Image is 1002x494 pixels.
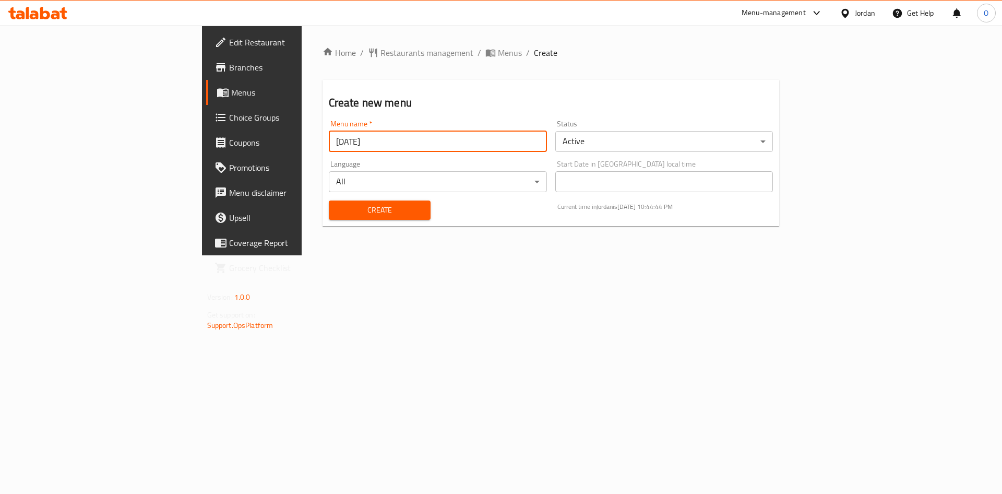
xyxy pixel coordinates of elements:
span: Grocery Checklist [229,262,361,274]
button: Create [329,201,431,220]
span: Edit Restaurant [229,36,361,49]
a: Grocery Checklist [206,255,369,280]
span: Create [337,204,422,217]
a: Upsell [206,205,369,230]
a: Branches [206,55,369,80]
span: Choice Groups [229,111,361,124]
div: Jordan [855,7,875,19]
span: Create [534,46,557,59]
p: Current time in Jordan is [DATE] 10:44:44 PM [557,202,773,211]
div: All [329,171,547,192]
span: O [984,7,988,19]
span: Restaurants management [380,46,473,59]
a: Choice Groups [206,105,369,130]
span: Get support on: [207,308,255,322]
a: Menus [485,46,522,59]
span: Version: [207,290,233,304]
nav: breadcrumb [323,46,780,59]
a: Menus [206,80,369,105]
span: Promotions [229,161,361,174]
div: Menu-management [742,7,806,19]
li: / [478,46,481,59]
a: Support.OpsPlatform [207,319,273,332]
a: Coupons [206,130,369,155]
span: Menus [231,86,361,99]
h2: Create new menu [329,95,773,111]
a: Restaurants management [368,46,473,59]
span: 1.0.0 [234,290,250,304]
span: Coupons [229,136,361,149]
span: Branches [229,61,361,74]
span: Coverage Report [229,237,361,249]
a: Edit Restaurant [206,30,369,55]
a: Menu disclaimer [206,180,369,205]
a: Coverage Report [206,230,369,255]
input: Please enter Menu name [329,131,547,152]
div: Active [555,131,773,152]
a: Promotions [206,155,369,180]
span: Menu disclaimer [229,186,361,199]
span: Menus [498,46,522,59]
span: Upsell [229,211,361,224]
li: / [526,46,530,59]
